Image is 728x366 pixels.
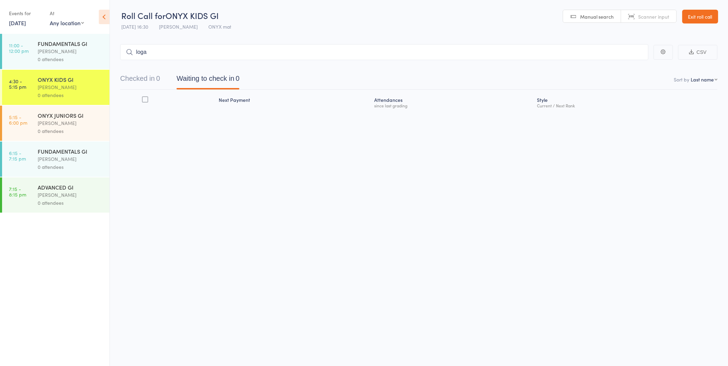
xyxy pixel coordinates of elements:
[120,71,160,89] button: Checked in0
[9,186,26,197] time: 7:15 - 8:15 pm
[9,150,26,161] time: 6:15 - 7:15 pm
[166,10,219,21] span: ONYX KIDS GI
[156,75,160,82] div: 0
[121,10,166,21] span: Roll Call for
[38,83,104,91] div: [PERSON_NAME]
[580,13,614,20] span: Manual search
[372,93,535,111] div: Atten­dances
[38,112,104,119] div: ONYX JUNIORS GI
[2,142,110,177] a: 6:15 -7:15 pmFUNDAMENTALS GI[PERSON_NAME]0 attendees
[674,76,690,83] label: Sort by
[38,91,104,99] div: 0 attendees
[38,55,104,63] div: 0 attendees
[38,163,104,171] div: 0 attendees
[678,45,718,60] button: CSV
[159,23,198,30] span: [PERSON_NAME]
[9,114,27,125] time: 5:15 - 6:00 pm
[38,199,104,207] div: 0 attendees
[537,103,715,108] div: Current / Next Rank
[38,119,104,127] div: [PERSON_NAME]
[2,70,110,105] a: 4:30 -5:15 pmONYX KIDS GI[PERSON_NAME]0 attendees
[216,93,372,111] div: Next Payment
[682,10,718,23] a: Exit roll call
[50,19,84,27] div: Any location
[121,23,148,30] span: [DATE] 16:30
[38,191,104,199] div: [PERSON_NAME]
[177,71,239,89] button: Waiting to check in0
[2,177,110,213] a: 7:15 -8:15 pmADVANCED GI[PERSON_NAME]0 attendees
[38,47,104,55] div: [PERSON_NAME]
[38,183,104,191] div: ADVANCED GI
[691,76,714,83] div: Last name
[38,127,104,135] div: 0 attendees
[9,78,26,89] time: 4:30 - 5:15 pm
[2,34,110,69] a: 11:00 -12:00 pmFUNDAMENTALS GI[PERSON_NAME]0 attendees
[38,147,104,155] div: FUNDAMENTALS GI
[375,103,532,108] div: since last grading
[2,106,110,141] a: 5:15 -6:00 pmONYX JUNIORS GI[PERSON_NAME]0 attendees
[38,76,104,83] div: ONYX KIDS GI
[639,13,670,20] span: Scanner input
[9,42,29,54] time: 11:00 - 12:00 pm
[38,155,104,163] div: [PERSON_NAME]
[38,40,104,47] div: FUNDAMENTALS GI
[50,8,84,19] div: At
[236,75,239,82] div: 0
[120,44,649,60] input: Search by name
[208,23,231,30] span: ONYX mat
[9,8,43,19] div: Events for
[9,19,26,27] a: [DATE]
[535,93,718,111] div: Style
